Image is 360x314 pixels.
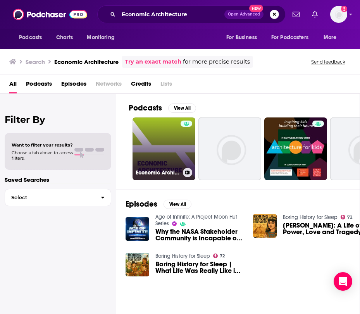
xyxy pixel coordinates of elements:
a: Charts [51,30,78,45]
a: 72 [213,254,225,258]
span: 72 [347,216,352,219]
a: Episodes [61,78,86,93]
span: 72 [220,254,225,258]
div: Open Intercom Messenger [334,272,352,291]
button: open menu [221,30,267,45]
a: Boring History for Sleep [283,214,338,221]
img: User Profile [330,6,347,23]
h2: Podcasts [129,103,162,113]
span: Podcasts [19,32,42,43]
span: Boring History for Sleep | What Life Was Really Like in [GEOGRAPHIC_DATA] in the 1880s [155,261,244,274]
svg: Email not verified [341,6,347,12]
a: Boring History for Sleep | What Life Was Really Like in America in the 1880s [155,261,244,274]
a: All [9,78,17,93]
button: Select [5,189,111,206]
a: PodcastsView All [129,103,196,113]
div: Search podcasts, credits, & more... [97,5,286,23]
a: Podcasts [26,78,52,93]
span: More [324,32,337,43]
span: Select [5,195,95,200]
button: open menu [81,30,124,45]
a: Economic Architecture [133,117,195,180]
a: EpisodesView All [126,199,191,209]
span: Monitoring [87,32,114,43]
span: Why the NASA Stakeholder Community is Incapable of Delivering on Their Own Vision w/ [PERSON_NAME... [155,228,244,242]
button: open menu [266,30,320,45]
a: Boring History for Sleep [155,253,210,259]
h3: Search [26,58,45,66]
span: Networks [96,78,122,93]
h2: Filter By [5,114,111,125]
span: Choose a tab above to access filters. [12,150,73,161]
a: 72 [341,215,353,219]
img: Why the NASA Stakeholder Community is Incapable of Delivering on Their Own Vision w/ Brent Sherwo... [126,217,149,241]
input: Search podcasts, credits, & more... [119,8,224,21]
h3: Economic Architecture [54,58,119,66]
a: Show notifications dropdown [289,8,303,21]
a: Try an exact match [125,57,181,66]
span: Open Advanced [228,12,260,16]
a: Age of Infinite: A Project Moon Hut Series [155,214,237,227]
a: Why the NASA Stakeholder Community is Incapable of Delivering on Their Own Vision w/ Brent Sherwo... [155,228,244,242]
img: Boring History for Sleep | What Life Was Really Like in America in the 1880s [126,253,149,276]
span: Logged in as dresnic [330,6,347,23]
span: Lists [160,78,172,93]
button: open menu [318,30,346,45]
img: Podchaser - Follow, Share and Rate Podcasts [13,7,87,22]
span: New [249,5,263,12]
img: Cleopatra: A Life of Power, Love and Tragedy | Boring History [253,214,277,238]
button: Send feedback [309,59,348,65]
button: View All [164,200,191,209]
h2: Episodes [126,199,157,209]
button: View All [168,104,196,113]
a: Credits [131,78,151,93]
a: Show notifications dropdown [309,8,321,21]
span: Charts [56,32,73,43]
button: Open AdvancedNew [224,10,264,19]
button: open menu [14,30,52,45]
span: Want to filter your results? [12,142,73,148]
button: Show profile menu [330,6,347,23]
p: Saved Searches [5,176,111,183]
span: for more precise results [183,57,250,66]
h3: Economic Architecture [136,169,180,176]
span: For Podcasters [271,32,308,43]
span: For Business [226,32,257,43]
